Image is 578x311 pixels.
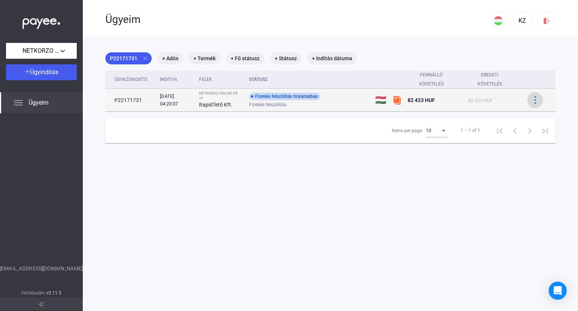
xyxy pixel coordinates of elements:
strong: v2.11.5 [46,290,62,296]
img: list.svg [14,98,23,107]
mat-chip: + Indítás dátuma [307,52,357,64]
div: Open Intercom Messenger [549,282,567,300]
div: Felek [199,75,243,84]
div: Indítva [160,75,177,84]
div: Ügyazonosító [114,75,154,84]
button: more-blue [527,92,543,108]
span: Fizetési felszólítás [249,100,286,109]
div: Ügyeim [105,13,489,26]
mat-chip: + Termék [189,52,220,64]
button: HU [489,12,507,30]
button: KZ [513,12,531,30]
div: NETKORZO ONLINE Kft. vs [199,91,243,100]
img: logout-red [543,17,551,25]
div: Felek [199,75,212,84]
span: 82 423 HUF [468,98,493,103]
img: arrow-double-left-grey.svg [39,302,44,306]
div: Items per page: [392,126,423,135]
mat-chip: + Adós [158,52,183,64]
div: Indítva [160,75,193,84]
mat-chip: + Fő státusz [226,52,264,64]
button: First page [492,123,507,138]
div: KZ [516,16,529,25]
div: [DATE] 04:23:07 [160,93,193,108]
img: szamlazzhu-mini [392,96,402,105]
div: Eredeti követelés [468,70,518,88]
strong: RapidTető Kft. [199,102,233,108]
button: NETKORZO ONLINE Kft. [6,43,77,59]
mat-chip: P22171731 [105,52,152,64]
td: 🇭🇺 [372,89,389,111]
span: Ügyindítás [30,69,58,76]
span: Ügyeim [29,98,49,107]
mat-icon: close [142,55,149,62]
img: plus-white.svg [25,69,30,74]
td: P22171731 [105,89,157,111]
div: 1 – 1 of 1 [461,126,480,135]
th: Státusz [246,70,372,89]
div: Fennálló követelés [408,70,462,88]
img: HU [494,16,503,25]
span: 10 [426,128,431,133]
span: NETKORZO ONLINE Kft. [23,46,60,55]
img: white-payee-white-dot.svg [23,14,60,29]
div: Ügyazonosító [114,75,147,84]
div: Fizetési felszólítás folyamatban [249,93,320,100]
div: Eredeti követelés [468,70,511,88]
button: Next page [522,123,537,138]
mat-select: Items per page: [426,126,447,135]
button: logout-red [537,12,555,30]
button: Ügyindítás [6,64,77,80]
div: Fennálló követelés [408,70,456,88]
img: more-blue [531,96,539,104]
button: Previous page [507,123,522,138]
mat-chip: + Státusz [270,52,301,64]
button: Last page [537,123,552,138]
span: 82 423 HUF [408,97,435,103]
